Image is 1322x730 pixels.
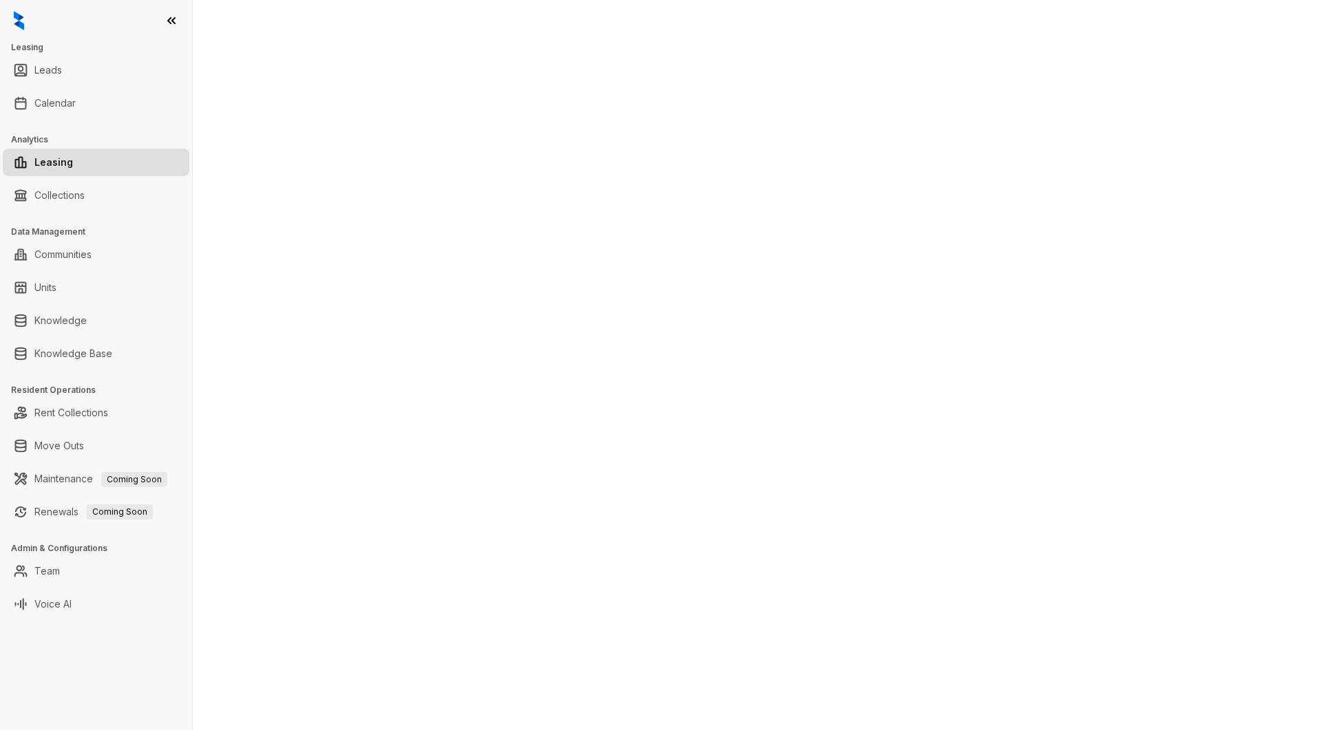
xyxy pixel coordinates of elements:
[3,149,189,176] li: Leasing
[14,11,24,30] img: logo
[34,557,60,585] a: Team
[3,590,189,618] li: Voice AI
[3,399,189,427] li: Rent Collections
[34,182,85,209] a: Collections
[3,56,189,84] li: Leads
[3,498,189,526] li: Renewals
[34,56,62,84] a: Leads
[3,557,189,585] li: Team
[34,498,153,526] a: RenewalsComing Soon
[34,89,76,117] a: Calendar
[34,399,108,427] a: Rent Collections
[3,182,189,209] li: Collections
[3,89,189,117] li: Calendar
[34,149,73,176] a: Leasing
[34,307,87,334] a: Knowledge
[87,504,153,519] span: Coming Soon
[34,241,92,268] a: Communities
[3,340,189,367] li: Knowledge Base
[3,432,189,460] li: Move Outs
[3,274,189,301] li: Units
[11,226,192,238] h3: Data Management
[34,274,56,301] a: Units
[11,41,192,54] h3: Leasing
[34,432,84,460] a: Move Outs
[3,241,189,268] li: Communities
[101,472,167,487] span: Coming Soon
[11,384,192,396] h3: Resident Operations
[3,465,189,493] li: Maintenance
[11,133,192,146] h3: Analytics
[11,542,192,555] h3: Admin & Configurations
[34,590,72,618] a: Voice AI
[34,340,112,367] a: Knowledge Base
[3,307,189,334] li: Knowledge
